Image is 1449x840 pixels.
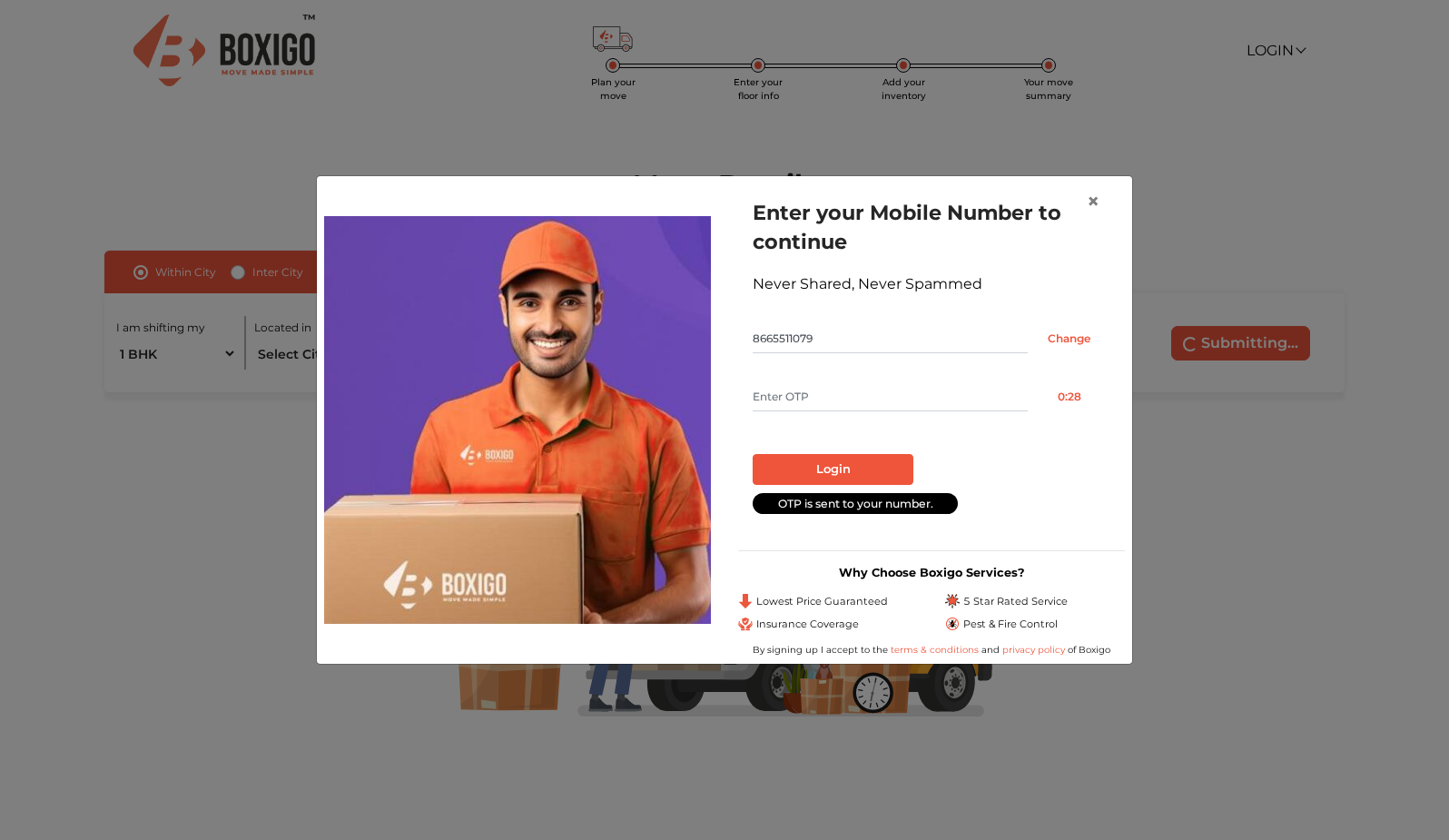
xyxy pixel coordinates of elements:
[753,324,1028,353] input: Mobile No
[963,617,1058,632] span: Pest & Fire Control
[1028,324,1110,353] input: Change
[891,644,981,656] a: terms & conditions
[753,273,1110,295] div: Never Shared, Never Spammed
[963,594,1068,609] span: 5 Star Rated Service
[753,454,913,485] button: Login
[1072,176,1114,227] button: Close
[753,493,958,514] div: OTP is sent to your number.
[324,216,711,623] img: relocation-img
[738,566,1125,579] h3: Why Choose Boxigo Services?
[1000,644,1068,656] a: privacy policy
[756,594,888,609] span: Lowest Price Guaranteed
[738,643,1125,657] div: By signing up I accept to the and of Boxigo
[756,617,859,632] span: Insurance Coverage
[753,382,1028,411] input: Enter OTP
[753,198,1110,256] h1: Enter your Mobile Number to continue
[1087,188,1099,214] span: ×
[1028,382,1110,411] button: 0:28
